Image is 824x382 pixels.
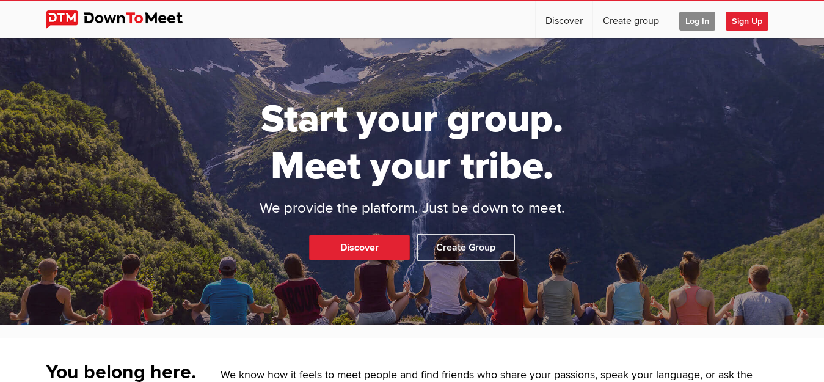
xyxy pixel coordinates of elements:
[726,1,778,38] a: Sign Up
[726,12,768,31] span: Sign Up
[46,10,202,29] img: DownToMeet
[214,96,611,190] h1: Start your group. Meet your tribe.
[593,1,669,38] a: Create group
[309,235,410,260] a: Discover
[536,1,592,38] a: Discover
[669,1,725,38] a: Log In
[417,234,515,261] a: Create Group
[679,12,715,31] span: Log In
